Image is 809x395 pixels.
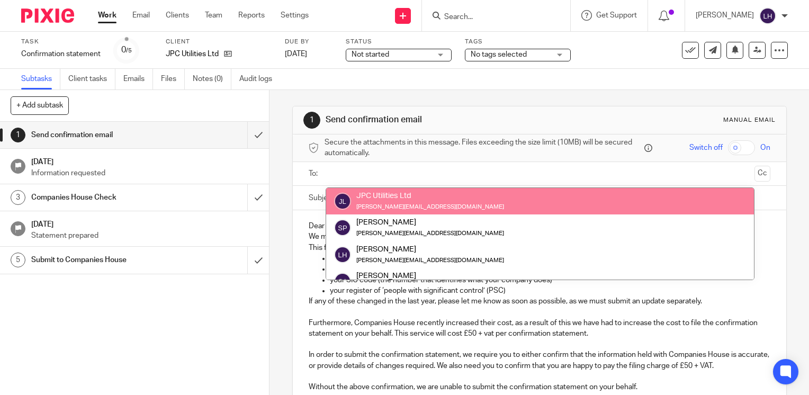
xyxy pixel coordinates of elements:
[346,38,452,46] label: Status
[596,12,637,19] span: Get Support
[356,191,504,201] div: JPC Utilities Ltd
[326,114,562,125] h1: Send confirmation email
[309,168,320,179] label: To:
[31,252,168,268] h1: Submit to Companies House
[309,296,770,307] p: If any of these changed in the last year, please let me know as soon as possible, as we must subm...
[161,69,185,89] a: Files
[309,231,770,242] p: We must submit the Confirmation Statement for the company by [DATE].
[21,49,101,59] div: Confirmation statement
[11,253,25,267] div: 5
[471,51,527,58] span: No tags selected
[31,168,259,178] p: Information requested
[98,10,116,21] a: Work
[465,38,571,46] label: Tags
[166,38,272,46] label: Client
[334,273,351,290] img: svg%3E
[334,219,351,236] img: svg%3E
[309,382,770,392] p: Without the above confirmation, we are unable to submit the confirmation statement on your behalf.
[121,44,132,56] div: 0
[309,221,770,231] p: Dear [PERSON_NAME],
[31,217,259,230] h1: [DATE]
[356,257,504,263] small: [PERSON_NAME][EMAIL_ADDRESS][DOMAIN_NAME]
[754,166,770,182] button: Cc
[31,190,168,205] h1: Companies House Check
[330,285,770,296] p: your register of ‘people with significant control’ (PSC)
[723,116,776,124] div: Manual email
[166,49,219,59] p: JPC Utilities Ltd
[309,193,336,203] label: Subject:
[31,230,259,241] p: Statement prepared
[334,193,351,210] img: svg%3E
[309,318,770,339] p: Furthermore, Companies House recently increased their cost, as a result of this we have had to in...
[11,96,69,114] button: + Add subtask
[352,51,389,58] span: Not started
[309,243,770,253] p: This form is used to confirm to Companies House that the information they have about your company...
[11,128,25,142] div: 1
[11,190,25,205] div: 3
[285,50,307,58] span: [DATE]
[309,349,770,371] p: In order to submit the confirmation statement, we require you to either confirm that the informat...
[166,10,189,21] a: Clients
[356,230,504,236] small: [PERSON_NAME][EMAIL_ADDRESS][DOMAIN_NAME]
[281,10,309,21] a: Settings
[123,69,153,89] a: Emails
[31,127,168,143] h1: Send confirmation email
[238,10,265,21] a: Reports
[759,7,776,24] img: svg%3E
[356,204,504,210] small: [PERSON_NAME][EMAIL_ADDRESS][DOMAIN_NAME]
[689,142,723,153] span: Switch off
[21,38,101,46] label: Task
[68,69,115,89] a: Client tasks
[443,13,538,22] input: Search
[760,142,770,153] span: On
[356,271,504,281] div: [PERSON_NAME]
[356,244,504,254] div: [PERSON_NAME]
[126,48,132,53] small: /5
[132,10,150,21] a: Email
[239,69,280,89] a: Audit logs
[205,10,222,21] a: Team
[285,38,332,46] label: Due by
[334,246,351,263] img: svg%3E
[21,8,74,23] img: Pixie
[31,154,259,167] h1: [DATE]
[193,69,231,89] a: Notes (0)
[325,137,642,159] span: Secure the attachments in this message. Files exceeding the size limit (10MB) will be secured aut...
[356,217,504,228] div: [PERSON_NAME]
[303,112,320,129] div: 1
[21,69,60,89] a: Subtasks
[696,10,754,21] p: [PERSON_NAME]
